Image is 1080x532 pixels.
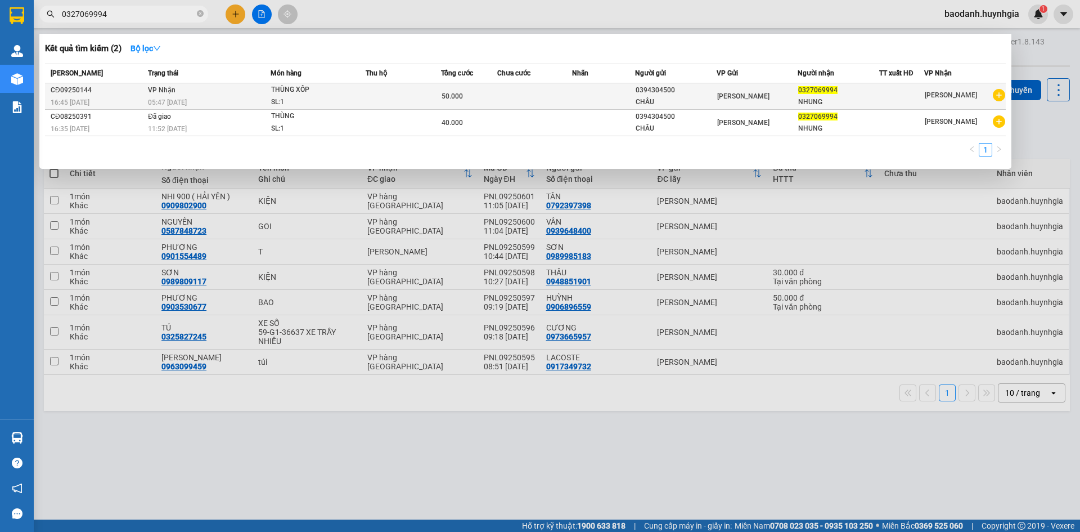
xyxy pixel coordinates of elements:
span: [PERSON_NAME] [51,69,103,77]
span: Món hàng [271,69,301,77]
div: 0394304500 [636,84,716,96]
span: 0327069994 [798,86,838,94]
span: message [12,508,22,519]
button: Bộ lọcdown [121,39,170,57]
span: close-circle [197,10,204,17]
span: VP Nhận [924,69,952,77]
span: 16:35 [DATE] [51,125,89,133]
input: Tìm tên, số ĐT hoặc mã đơn [62,8,195,20]
span: 50.000 [442,92,463,100]
span: [PERSON_NAME] [925,91,977,99]
li: Next Page [992,143,1006,157]
span: 40.000 [442,119,463,127]
span: plus-circle [993,89,1005,101]
span: Chưa cước [497,69,530,77]
span: right [996,146,1002,153]
div: SL: 1 [271,96,355,109]
li: Previous Page [965,143,979,157]
span: 0327069994 [798,113,838,120]
a: 1 [979,144,992,156]
span: down [153,44,161,52]
span: 16:45 [DATE] [51,99,89,106]
span: TT xuất HĐ [879,69,913,77]
span: Tổng cước [441,69,473,77]
button: right [992,143,1006,157]
span: VP Gửi [717,69,738,77]
span: question-circle [12,458,22,468]
span: Nhãn [572,69,588,77]
img: warehouse-icon [11,73,23,85]
li: 1 [979,143,992,157]
div: THÙNG [271,110,355,123]
div: NHUNG [798,96,879,108]
strong: Bộ lọc [130,44,161,53]
img: solution-icon [11,101,23,113]
span: VP Nhận [148,86,175,94]
h3: Kết quả tìm kiếm ( 2 ) [45,43,121,55]
img: warehouse-icon [11,45,23,57]
span: Người gửi [635,69,666,77]
span: plus-circle [993,115,1005,128]
button: left [965,143,979,157]
span: search [47,10,55,18]
div: SL: 1 [271,123,355,135]
span: Trạng thái [148,69,178,77]
div: NHUNG [798,123,879,135]
img: warehouse-icon [11,432,23,444]
div: THÙNG XỐP [271,84,355,96]
div: CĐ08250391 [51,111,145,123]
span: left [969,146,975,153]
span: 11:52 [DATE] [148,125,187,133]
span: [PERSON_NAME] [717,119,769,127]
span: Thu hộ [366,69,387,77]
span: Người nhận [798,69,834,77]
span: close-circle [197,9,204,20]
div: CHÂU [636,96,716,108]
span: [PERSON_NAME] [717,92,769,100]
span: [PERSON_NAME] [925,118,977,126]
img: logo-vxr [10,7,24,24]
span: Đã giao [148,113,171,120]
div: CĐ09250144 [51,84,145,96]
div: 0394304500 [636,111,716,123]
span: 05:47 [DATE] [148,99,187,106]
span: notification [12,483,22,494]
div: CHÂU [636,123,716,135]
